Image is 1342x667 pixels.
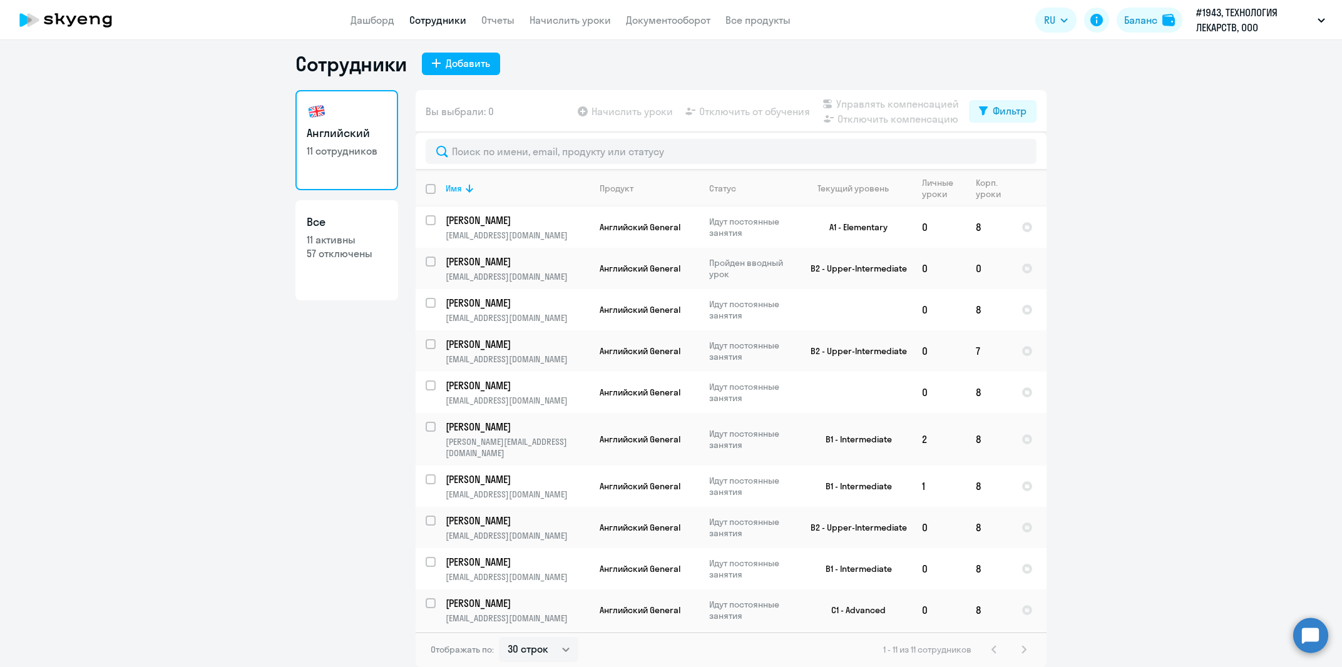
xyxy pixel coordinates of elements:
td: 0 [966,248,1012,289]
td: 0 [912,248,966,289]
a: Все продукты [725,14,791,26]
p: #1943, ТЕХНОЛОГИЯ ЛЕКАРСТВ, ООО [1196,5,1313,35]
td: 7 [966,330,1012,372]
p: [EMAIL_ADDRESS][DOMAIN_NAME] [446,271,589,282]
a: [PERSON_NAME] [446,296,589,310]
a: Отчеты [481,14,515,26]
img: balance [1162,14,1175,26]
a: [PERSON_NAME] [446,213,589,227]
p: Пройден вводный урок [709,257,795,280]
td: A1 - Elementary [796,206,912,248]
button: Балансbalance [1117,8,1182,33]
a: Английский11 сотрудников [295,90,398,190]
div: Личные уроки [922,177,965,200]
p: Идут постоянные занятия [709,599,795,621]
input: Поиск по имени, email, продукту или статусу [426,139,1037,164]
p: [EMAIL_ADDRESS][DOMAIN_NAME] [446,354,589,365]
p: [EMAIL_ADDRESS][DOMAIN_NAME] [446,613,589,624]
p: [PERSON_NAME] [446,555,587,569]
div: Текущий уровень [806,183,911,194]
div: Баланс [1124,13,1157,28]
span: Вы выбрали: 0 [426,104,494,119]
td: 0 [912,548,966,589]
p: Идут постоянные занятия [709,216,795,238]
div: Корп. уроки [976,177,1003,200]
button: #1943, ТЕХНОЛОГИЯ ЛЕКАРСТВ, ООО [1190,5,1331,35]
img: english [307,101,327,121]
div: Статус [709,183,795,194]
td: 8 [966,372,1012,413]
td: B1 - Intermediate [796,466,912,507]
p: [EMAIL_ADDRESS][DOMAIN_NAME] [446,571,589,583]
span: Английский General [600,434,680,445]
span: Английский General [600,345,680,357]
div: Корп. уроки [976,177,1011,200]
p: [PERSON_NAME] [446,420,587,434]
span: Английский General [600,387,680,398]
a: [PERSON_NAME] [446,379,589,392]
p: [PERSON_NAME] [446,296,587,310]
div: Личные уроки [922,177,957,200]
span: Английский General [600,522,680,533]
p: [EMAIL_ADDRESS][DOMAIN_NAME] [446,530,589,541]
td: 8 [966,589,1012,631]
h3: Английский [307,125,387,141]
td: 0 [912,372,966,413]
button: Добавить [422,53,500,75]
div: Имя [446,183,462,194]
span: Отображать по: [431,644,494,655]
a: [PERSON_NAME] [446,337,589,351]
p: Идут постоянные занятия [709,428,795,451]
td: 8 [966,289,1012,330]
p: 11 сотрудников [307,144,387,158]
p: 11 активны [307,233,387,247]
p: [PERSON_NAME] [446,255,587,268]
p: [PERSON_NAME] [446,337,587,351]
td: 1 [912,466,966,507]
span: Английский General [600,481,680,492]
a: Все11 активны57 отключены [295,200,398,300]
h1: Сотрудники [295,51,407,76]
button: Фильтр [969,100,1037,123]
p: 57 отключены [307,247,387,260]
span: Английский General [600,304,680,315]
div: Текущий уровень [817,183,889,194]
td: 8 [966,413,1012,466]
div: Продукт [600,183,699,194]
button: RU [1035,8,1077,33]
a: [PERSON_NAME] [446,596,589,610]
div: Фильтр [993,103,1027,118]
span: Английский General [600,263,680,274]
td: B1 - Intermediate [796,548,912,589]
a: Начислить уроки [530,14,611,26]
p: [PERSON_NAME] [446,596,587,610]
span: RU [1044,13,1055,28]
td: 0 [912,589,966,631]
span: Английский General [600,563,680,574]
p: Идут постоянные занятия [709,475,795,497]
td: C1 - Advanced [796,589,912,631]
td: 2 [912,413,966,466]
p: Идут постоянные занятия [709,516,795,539]
div: Имя [446,183,589,194]
p: Идут постоянные занятия [709,558,795,580]
td: B2 - Upper-Intermediate [796,248,912,289]
td: 0 [912,507,966,548]
p: [PERSON_NAME] [446,472,587,486]
a: [PERSON_NAME] [446,420,589,434]
td: 8 [966,206,1012,248]
a: [PERSON_NAME] [446,555,589,569]
p: [PERSON_NAME] [446,379,587,392]
span: 1 - 11 из 11 сотрудников [883,644,971,655]
td: B2 - Upper-Intermediate [796,330,912,372]
span: Английский General [600,604,680,616]
td: B1 - Intermediate [796,413,912,466]
td: 8 [966,507,1012,548]
h3: Все [307,214,387,230]
p: [EMAIL_ADDRESS][DOMAIN_NAME] [446,395,589,406]
div: Статус [709,183,736,194]
p: [EMAIL_ADDRESS][DOMAIN_NAME] [446,489,589,500]
td: 8 [966,466,1012,507]
td: 0 [912,289,966,330]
